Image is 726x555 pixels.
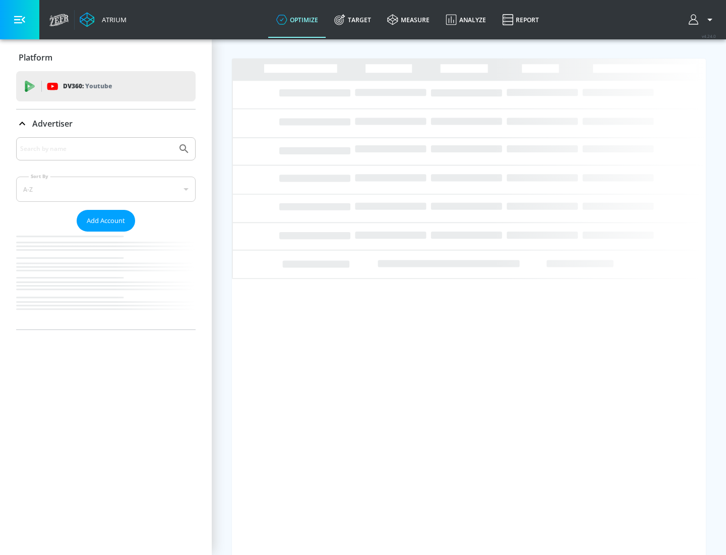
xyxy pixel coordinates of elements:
[63,81,112,92] p: DV360:
[87,215,125,227] span: Add Account
[379,2,438,38] a: measure
[16,177,196,202] div: A-Z
[268,2,326,38] a: optimize
[77,210,135,232] button: Add Account
[702,33,716,39] span: v 4.24.0
[32,118,73,129] p: Advertiser
[80,12,127,27] a: Atrium
[85,81,112,91] p: Youtube
[20,142,173,155] input: Search by name
[16,232,196,329] nav: list of Advertiser
[98,15,127,24] div: Atrium
[16,137,196,329] div: Advertiser
[16,43,196,72] div: Platform
[438,2,494,38] a: Analyze
[16,109,196,138] div: Advertiser
[16,71,196,101] div: DV360: Youtube
[19,52,52,63] p: Platform
[326,2,379,38] a: Target
[29,173,50,180] label: Sort By
[494,2,547,38] a: Report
